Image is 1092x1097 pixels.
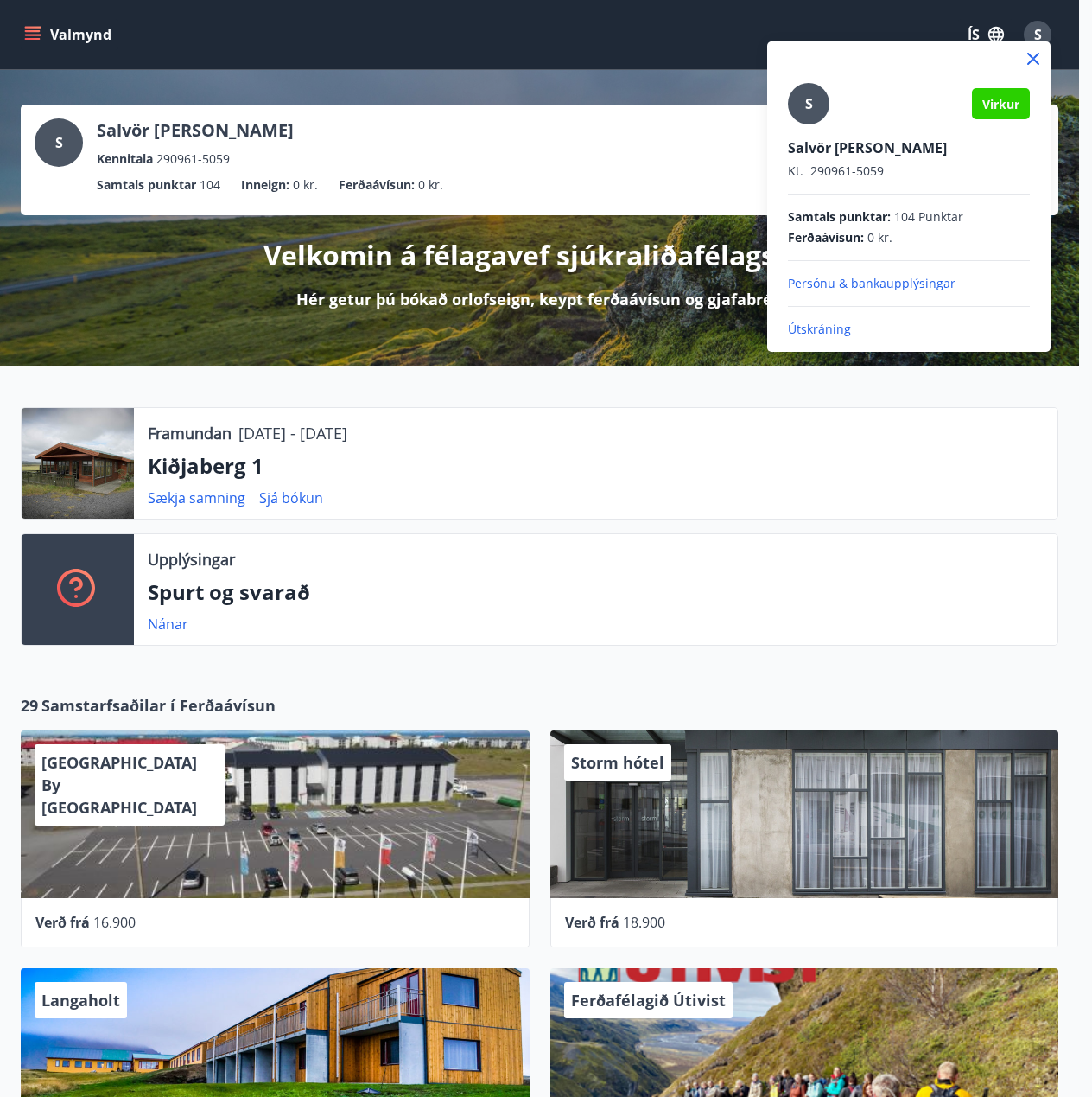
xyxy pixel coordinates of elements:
p: Persónu & bankaupplýsingar [788,275,1030,292]
span: Virkur [982,96,1019,112]
span: Kt. [788,163,803,179]
span: Ferðaávísun : [788,229,864,246]
span: Samtals punktar : [788,208,891,226]
p: Salvör [PERSON_NAME] [788,138,1030,157]
p: 290961-5059 [788,163,1030,180]
span: S [805,94,813,113]
span: 0 kr. [867,229,892,246]
p: Útskráning [788,321,1030,338]
span: 104 Punktar [894,208,963,226]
